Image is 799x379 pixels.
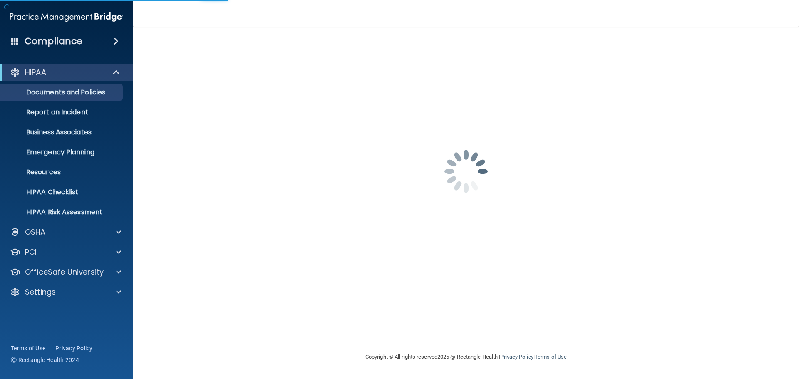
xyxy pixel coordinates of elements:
[500,354,533,360] a: Privacy Policy
[10,267,121,277] a: OfficeSafe University
[5,128,119,136] p: Business Associates
[10,287,121,297] a: Settings
[10,227,121,237] a: OSHA
[5,108,119,116] p: Report an Incident
[5,188,119,196] p: HIPAA Checklist
[5,208,119,216] p: HIPAA Risk Assessment
[424,130,508,213] img: spinner.e123f6fc.gif
[25,247,37,257] p: PCI
[535,354,567,360] a: Terms of Use
[25,287,56,297] p: Settings
[5,88,119,97] p: Documents and Policies
[11,356,79,364] span: Ⓒ Rectangle Health 2024
[314,344,618,370] div: Copyright © All rights reserved 2025 @ Rectangle Health | |
[11,344,45,352] a: Terms of Use
[25,67,46,77] p: HIPAA
[10,9,123,25] img: PMB logo
[55,344,93,352] a: Privacy Policy
[5,168,119,176] p: Resources
[5,148,119,156] p: Emergency Planning
[25,35,82,47] h4: Compliance
[25,227,46,237] p: OSHA
[10,67,121,77] a: HIPAA
[655,320,789,353] iframe: Drift Widget Chat Controller
[10,247,121,257] a: PCI
[25,267,104,277] p: OfficeSafe University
